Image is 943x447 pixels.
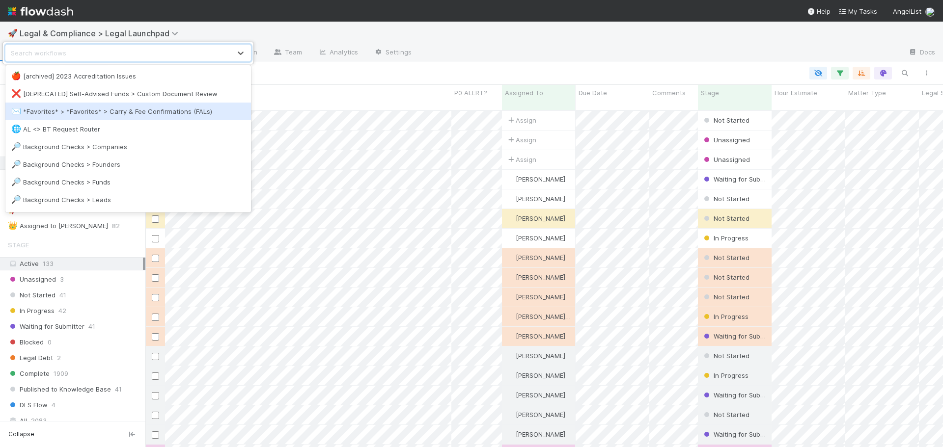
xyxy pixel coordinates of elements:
span: 🔎 [11,142,21,151]
span: 🔎 [11,160,21,168]
span: ❌ [11,89,21,98]
div: Background Checks > Founders [11,159,245,169]
div: [archived] 2023 Accreditation Issues [11,71,245,81]
div: Search workflows [11,48,66,58]
div: [DEPRECATED] Self-Advised Funds > Custom Document Review [11,89,245,99]
div: Background Checks > Companies [11,142,245,152]
span: 🔎 [11,195,21,204]
span: ✉️ [11,107,21,115]
div: *Favorites* > *Favorites* > Carry & Fee Confirmations (FALs) [11,106,245,116]
div: Background Checks > Leads [11,195,245,205]
div: Background Checks > Funds [11,177,245,187]
span: 🍎 [11,72,21,80]
span: 🔎 [11,178,21,186]
div: AL <> BT Request Router [11,124,245,134]
span: 🌐 [11,125,21,133]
